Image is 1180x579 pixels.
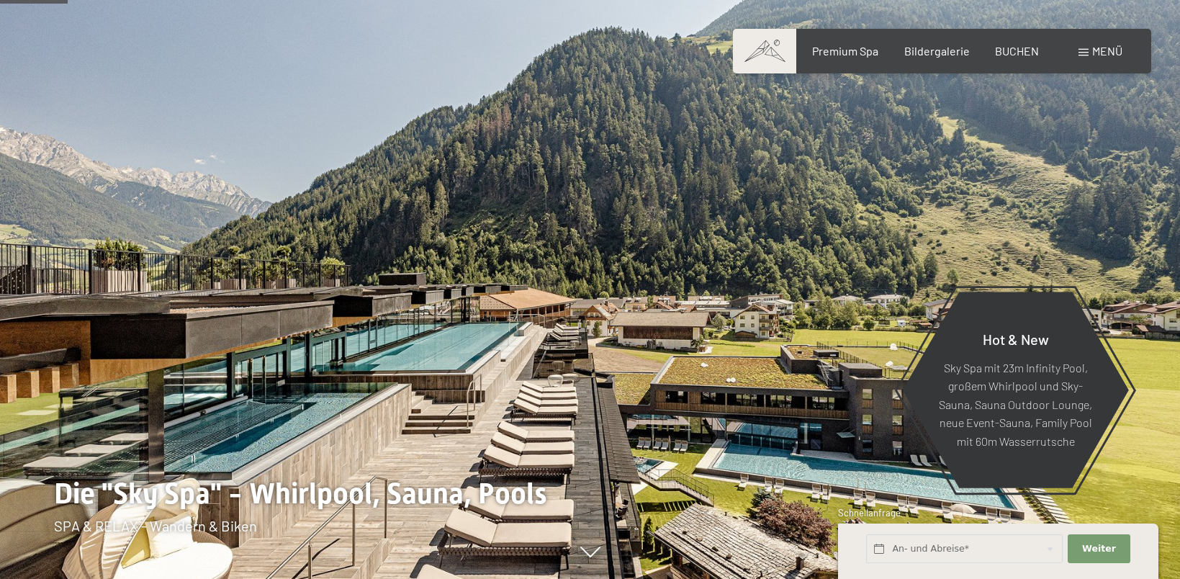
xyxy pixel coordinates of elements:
a: Premium Spa [812,44,878,58]
button: Weiter [1068,534,1130,564]
span: Weiter [1082,542,1116,555]
span: Schnellanfrage [838,507,901,519]
a: Bildergalerie [904,44,970,58]
a: Hot & New Sky Spa mit 23m Infinity Pool, großem Whirlpool und Sky-Sauna, Sauna Outdoor Lounge, ne... [901,291,1130,489]
p: Sky Spa mit 23m Infinity Pool, großem Whirlpool und Sky-Sauna, Sauna Outdoor Lounge, neue Event-S... [937,358,1094,450]
span: Menü [1092,44,1122,58]
span: Hot & New [983,330,1049,347]
a: BUCHEN [995,44,1039,58]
